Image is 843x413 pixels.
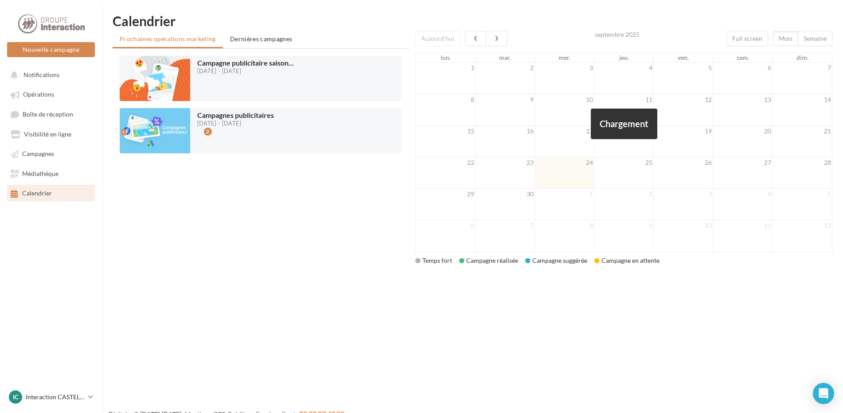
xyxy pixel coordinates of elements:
[5,126,97,142] a: Visibilité en ligne
[5,106,97,122] a: Boîte de réception
[5,185,97,201] a: Calendrier
[197,111,274,119] span: Campagnes publicitaires
[22,150,54,158] span: Campagnes
[230,35,293,43] span: Dernières campagnes
[197,58,294,67] span: Campagne publicitaire saison
[525,256,587,265] div: Campagne suggérée
[415,256,452,265] div: Temps fort
[23,71,59,78] span: Notifications
[591,109,657,139] div: Chargement
[204,128,212,136] div: 2
[24,130,71,138] span: Visibilité en ligne
[5,145,97,161] a: Campagnes
[197,68,294,74] div: [DATE] - [DATE]
[120,35,216,43] span: Prochaines opérations marketing
[289,58,294,67] span: ...
[5,86,97,102] a: Opérations
[23,110,73,118] span: Boîte de réception
[22,190,52,197] span: Calendrier
[7,389,95,405] a: IC Interaction CASTELNAU
[13,393,19,401] span: IC
[197,121,274,126] div: [DATE] - [DATE]
[5,66,93,82] button: Notifications
[415,31,832,253] div: '
[22,170,59,177] span: Médiathèque
[23,91,54,98] span: Opérations
[113,14,832,27] h1: Calendrier
[459,256,518,265] div: Campagne réalisée
[7,42,95,57] button: Nouvelle campagne
[813,383,834,404] div: Open Intercom Messenger
[26,393,85,401] p: Interaction CASTELNAU
[5,165,97,181] a: Médiathèque
[594,256,660,265] div: Campagne en attente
